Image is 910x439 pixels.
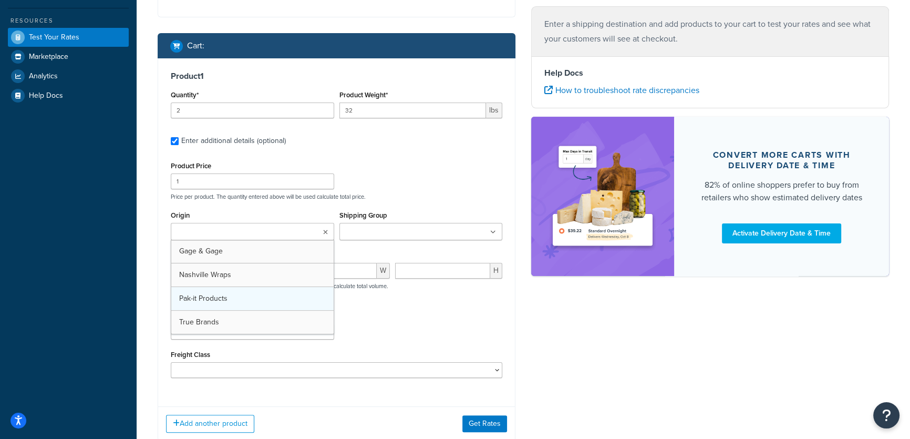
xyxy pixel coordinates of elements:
a: Pak-it Products [171,287,334,310]
input: Enter additional details (optional) [171,137,179,145]
div: Enter additional details (optional) [181,134,286,148]
a: Nashville Wraps [171,263,334,287]
span: Test Your Rates [29,33,79,42]
span: Pak-it Products [179,293,227,304]
label: Product Weight* [339,91,388,99]
h3: Product 1 [171,71,502,81]
span: True Brands [179,317,219,328]
a: True Brands [171,311,334,334]
a: Activate Delivery Date & Time [722,223,841,243]
button: Get Rates [462,415,507,432]
div: Resources [8,16,129,25]
a: Analytics [8,67,129,86]
p: Dimensions per product. The quantity entered above will be used calculate total volume. [168,282,388,290]
a: Marketplace [8,47,129,66]
a: How to troubleshoot rate discrepancies [544,84,699,96]
label: Shipping Group [339,211,387,219]
input: 0.00 [339,103,487,118]
a: Help Docs [8,86,129,105]
span: Analytics [29,72,58,81]
span: Gage & Gage [179,246,223,257]
label: Product Price [171,162,211,170]
input: 0 [171,103,334,118]
span: Nashville Wraps [179,269,231,280]
label: Origin [171,211,190,219]
div: 82% of online shoppers prefer to buy from retailers who show estimated delivery dates [699,179,864,204]
p: Price per product. The quantity entered above will be used calculate total price. [168,193,505,200]
span: H [490,263,502,279]
span: Help Docs [29,91,63,100]
p: Enter a shipping destination and add products to your cart to test your rates and see what your c... [544,17,876,46]
span: Marketplace [29,53,68,62]
a: Gage & Gage [171,240,334,263]
img: feature-image-ddt-36eae7f7280da8017bfb280eaccd9c446f90b1fe08728e4019434db127062ab4.png [547,132,658,260]
h4: Help Docs [544,67,876,79]
div: Convert more carts with delivery date & time [699,150,864,171]
h2: Cart : [187,41,204,50]
a: Test Your Rates [8,28,129,47]
span: W [377,263,390,279]
span: lbs [486,103,502,118]
button: Add another product [166,415,254,433]
label: Freight Class [171,351,210,359]
label: Quantity* [171,91,199,99]
button: Open Resource Center [873,402,899,428]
